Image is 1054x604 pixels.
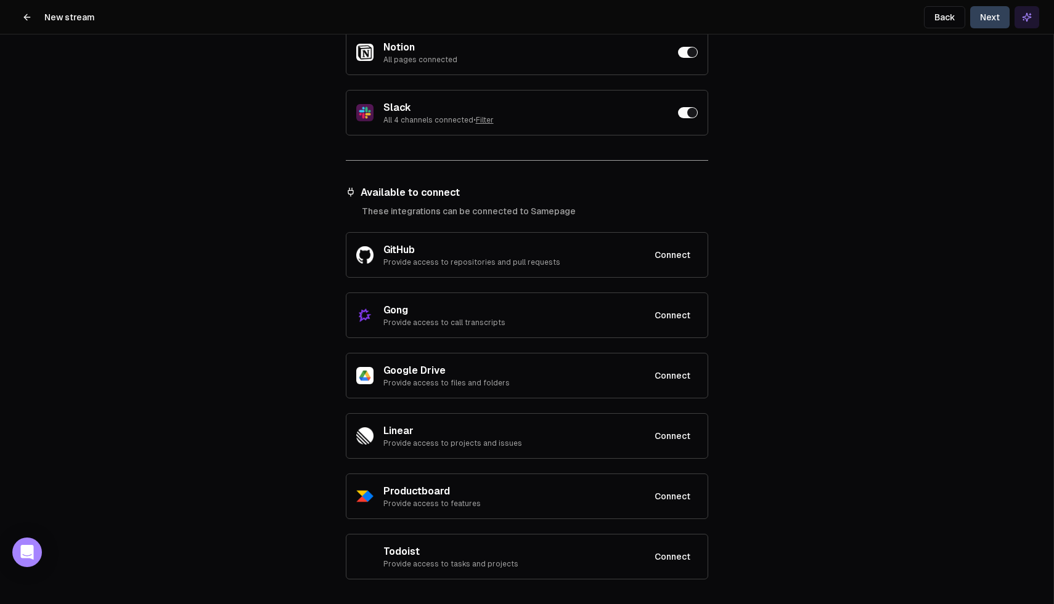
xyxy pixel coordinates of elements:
h3: Todoist [383,544,568,559]
img: GitHub [356,246,374,263]
h3: Notion [383,40,568,55]
button: Back [924,6,965,28]
p: These integrations can be connected to Samepage [362,205,708,217]
button: Connect [647,304,698,326]
h3: Productboard [383,484,568,499]
p: Provide access to features [383,499,568,509]
span: • [473,116,476,124]
p: Provide access to tasks and projects [383,559,568,569]
p: Provide access to call transcripts [383,318,568,328]
h3: GitHub [383,243,568,257]
button: Connect [647,485,698,507]
h3: Google Drive [383,363,568,378]
p: All pages connected [383,55,568,65]
button: Connect [647,546,698,568]
img: Todoist [356,548,374,565]
img: Slack [356,104,374,121]
span: All 4 channels connected [383,116,473,124]
p: Provide access to repositories and pull requests [383,257,568,267]
h3: Available to connect [346,185,708,200]
button: Connect [647,425,698,447]
button: Connect [647,244,698,266]
img: Gong [356,307,374,324]
div: Open Intercom Messenger [12,538,42,567]
h1: New stream [44,11,94,23]
button: Next [970,6,1010,28]
button: Filter [476,115,494,125]
img: Productboard [356,488,374,505]
h3: Gong [383,303,568,318]
button: Connect [647,364,698,387]
p: Provide access to files and folders [383,378,568,388]
img: Linear [356,427,374,445]
p: Provide access to projects and issues [383,438,568,448]
h3: Linear [383,424,568,438]
img: Google Drive [356,367,374,384]
img: Notion [356,44,374,61]
h3: Slack [383,100,568,115]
